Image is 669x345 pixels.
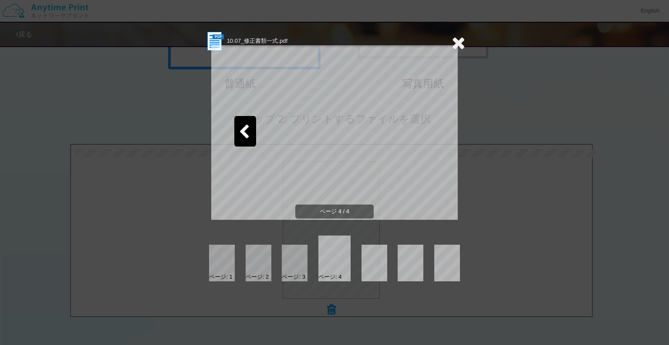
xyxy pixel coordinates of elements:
[295,205,374,219] span: ページ 4 / 4
[246,273,269,281] div: ページ: 2
[227,38,287,44] span: 10.07_修正書類一式.pdf
[318,273,341,281] div: ページ: 4
[282,273,305,281] div: ページ: 3
[209,273,232,281] div: ページ: 1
